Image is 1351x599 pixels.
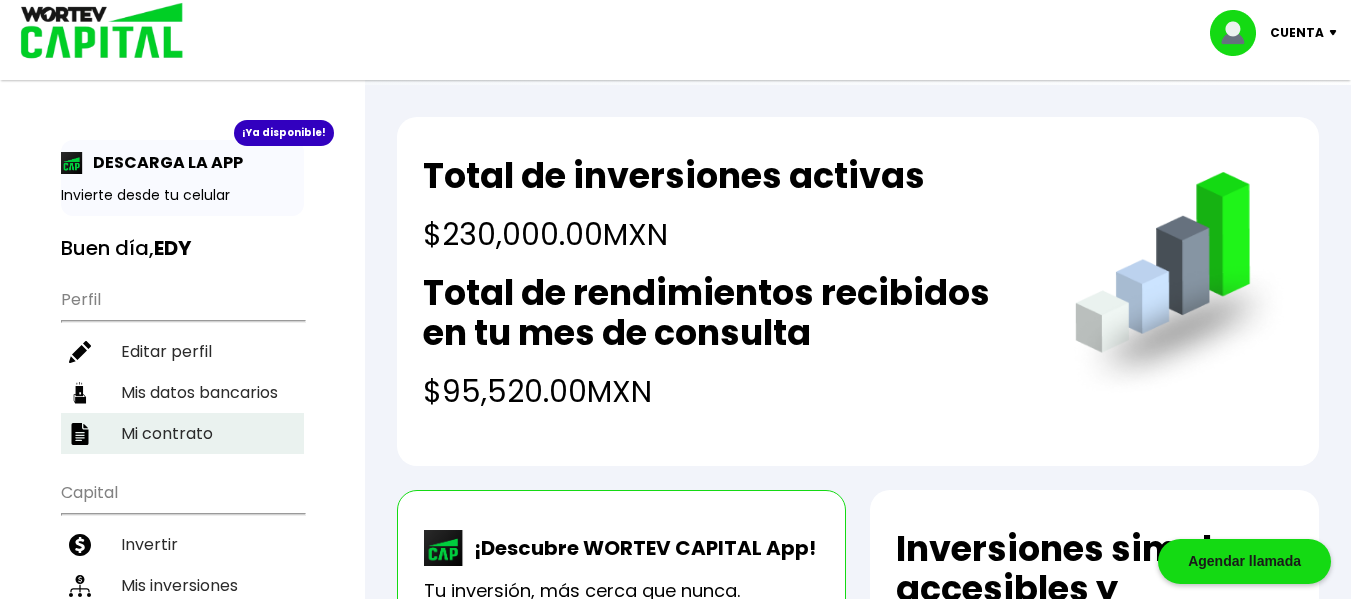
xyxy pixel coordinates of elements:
[69,423,91,445] img: contrato-icon.f2db500c.svg
[423,212,925,257] h4: $230,000.00 MXN
[1066,172,1293,399] img: grafica.516fef24.png
[1324,30,1351,36] img: icon-down
[424,530,464,566] img: wortev-capital-app-icon
[69,382,91,404] img: datos-icon.10cf9172.svg
[423,369,1035,414] h4: $95,520.00 MXN
[61,413,304,454] a: Mi contrato
[1210,10,1270,56] img: profile-image
[61,152,83,174] img: app-icon
[1270,18,1324,48] p: Cuenta
[61,277,304,454] ul: Perfil
[464,533,816,563] p: ¡Descubre WORTEV CAPITAL App!
[61,372,304,413] a: Mis datos bancarios
[69,534,91,556] img: invertir-icon.b3b967d7.svg
[61,331,304,372] a: Editar perfil
[61,236,304,261] h3: Buen día,
[234,120,334,146] div: ¡Ya disponible!
[423,156,925,196] h2: Total de inversiones activas
[69,341,91,363] img: editar-icon.952d3147.svg
[61,185,304,206] p: Invierte desde tu celular
[154,234,191,262] b: EDY
[1158,539,1331,584] div: Agendar llamada
[61,524,304,565] a: Invertir
[423,273,1035,353] h2: Total de rendimientos recibidos en tu mes de consulta
[69,575,91,597] img: inversiones-icon.6695dc30.svg
[83,150,243,175] p: DESCARGA LA APP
